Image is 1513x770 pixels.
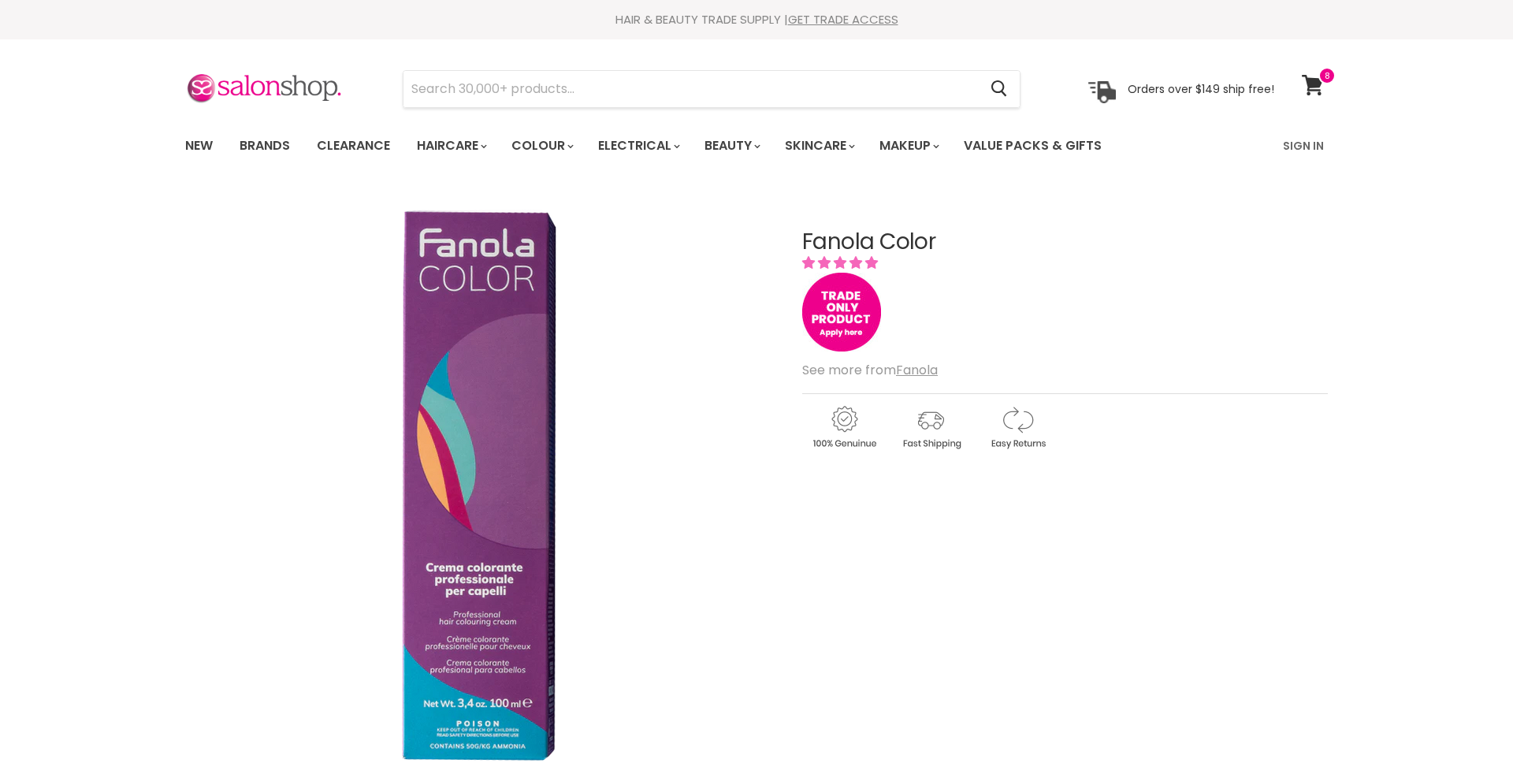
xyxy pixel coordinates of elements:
a: Haircare [405,129,496,162]
img: Fanola Color [402,209,556,761]
h1: Fanola Color [802,230,1328,255]
a: Colour [500,129,583,162]
a: Value Packs & Gifts [952,129,1113,162]
a: New [173,129,225,162]
ul: Main menu [173,123,1194,169]
a: Skincare [773,129,864,162]
input: Search [403,71,978,107]
a: Fanola [896,361,938,379]
span: 5.00 stars [802,254,881,272]
img: returns.gif [976,404,1059,452]
img: shipping.gif [889,404,972,452]
a: GET TRADE ACCESS [788,11,898,28]
button: Search [978,71,1020,107]
form: Product [403,70,1020,108]
a: Beauty [693,129,770,162]
a: Makeup [868,129,949,162]
a: Brands [228,129,302,162]
div: HAIR & BEAUTY TRADE SUPPLY | [165,12,1348,28]
img: genuine.gif [802,404,886,452]
a: Electrical [586,129,690,162]
p: Orders over $149 ship free! [1128,81,1274,95]
a: Sign In [1273,129,1333,162]
span: See more from [802,361,938,379]
a: Clearance [305,129,402,162]
img: tradeonly_small.jpg [802,273,881,352]
nav: Main [165,123,1348,169]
